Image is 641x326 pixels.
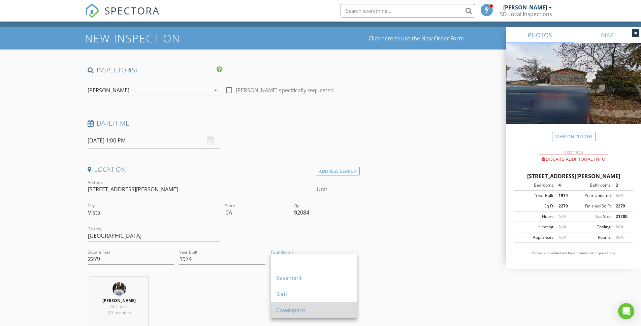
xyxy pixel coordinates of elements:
[236,87,334,94] label: [PERSON_NAME] specifically requested
[276,306,352,314] div: Crawlspace
[516,214,554,220] div: Floors:
[88,66,222,74] h4: INSPECTOR(S)
[88,132,220,149] input: Select date
[516,193,554,199] div: Year Built:
[88,165,357,174] h4: Location
[574,234,612,240] div: Rooms:
[514,172,633,180] div: [STREET_ADDRESS][PERSON_NAME]
[539,155,608,164] div: Discard Additional info
[612,214,631,220] div: 21780
[558,224,566,230] span: N/A
[85,32,234,44] h1: New Inspection
[516,234,554,240] div: Appliances:
[85,9,160,23] a: SPECTORA
[616,193,623,198] span: N/A
[552,132,596,141] a: View on Zillow
[503,4,547,11] div: [PERSON_NAME]
[612,182,631,188] div: 2
[554,182,574,188] div: 4
[612,203,631,209] div: 2279
[514,251,633,256] p: All data is unverified and for informational purposes only.
[574,224,612,230] div: Cooling:
[616,234,623,240] span: N/A
[616,224,623,230] span: N/A
[109,304,129,309] span: 24.7 miles
[102,298,136,303] strong: [PERSON_NAME]
[88,87,129,93] div: [PERSON_NAME]
[574,203,612,209] div: Finished Sq Ft:
[574,182,612,188] div: Bathrooms:
[368,36,464,41] a: Click here to use the New Order Form
[506,149,641,155] div: Incorrect?
[341,4,475,18] input: Search everything...
[516,182,554,188] div: Bedrooms:
[618,303,634,319] div: Open Intercom Messenger
[506,43,641,140] img: streetview
[558,234,566,240] span: N/A
[516,224,554,230] div: Heating:
[554,203,574,209] div: 2279
[316,167,360,176] div: Address Search
[276,290,352,298] div: Slab
[558,214,566,219] span: N/A
[574,193,612,199] div: Year Updated:
[554,193,574,199] div: 1974
[574,214,612,220] div: Lot Size:
[500,11,552,18] div: SD Local Inspections
[85,3,100,18] img: The Best Home Inspection Software - Spectora
[104,3,160,18] span: SPECTORA
[212,86,220,94] i: arrow_drop_down
[574,27,641,43] a: MAP
[276,274,352,282] div: Basement
[108,310,131,316] span: (37 minutes)
[506,27,574,43] a: PHOTOS
[113,282,126,296] img: img_4079.jpeg
[516,203,554,209] div: Sq Ft:
[88,119,357,128] h4: Date/Time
